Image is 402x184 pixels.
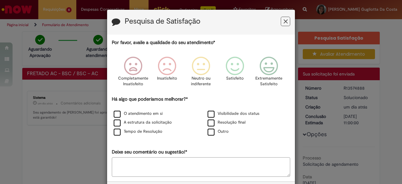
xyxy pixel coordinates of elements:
label: Deixe seu comentário ou sugestão!* [112,149,187,155]
label: A estrutura da solicitação [114,120,172,125]
label: Outro [208,129,229,135]
div: Insatisfeito [151,52,183,95]
div: Neutro ou indiferente [185,52,217,95]
div: Completamente Insatisfeito [117,52,149,95]
label: Pesquisa de Satisfação [125,17,200,25]
div: Extremamente Satisfeito [253,52,285,95]
p: Neutro ou indiferente [190,75,212,87]
div: Satisfeito [219,52,251,95]
div: Há algo que poderíamos melhorar?* [112,96,290,137]
p: Extremamente Satisfeito [255,75,282,87]
label: Tempo de Resolução [114,129,162,135]
label: Por favor, avalie a qualidade do seu atendimento* [112,39,215,46]
label: Visibilidade dos status [208,111,259,117]
label: O atendimento em si [114,111,163,117]
p: Satisfeito [226,75,244,81]
label: Resolução final [208,120,246,125]
p: Insatisfeito [157,75,177,81]
p: Completamente Insatisfeito [118,75,148,87]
